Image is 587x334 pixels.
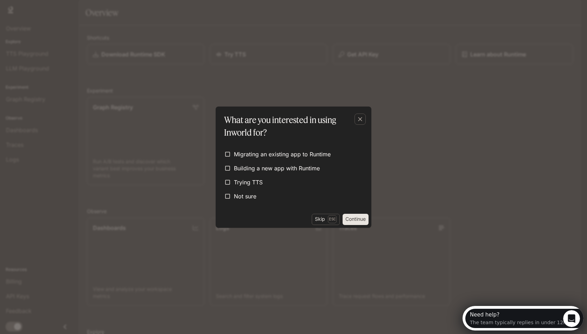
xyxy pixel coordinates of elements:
[328,215,337,223] p: Esc
[463,306,583,330] iframe: Intercom live chat discovery launcher
[234,192,256,200] span: Not sure
[234,150,331,158] span: Migrating an existing app to Runtime
[3,3,124,22] div: Open Intercom Messenger
[7,6,104,12] div: Need help?
[224,114,360,139] p: What are you interested in using Inworld for?
[343,214,369,225] button: Continue
[234,164,320,172] span: Building a new app with Runtime
[312,214,340,225] button: SkipEsc
[563,310,580,327] iframe: Intercom live chat
[7,12,104,19] div: The team typically replies in under 12h
[234,178,263,186] span: Trying TTS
